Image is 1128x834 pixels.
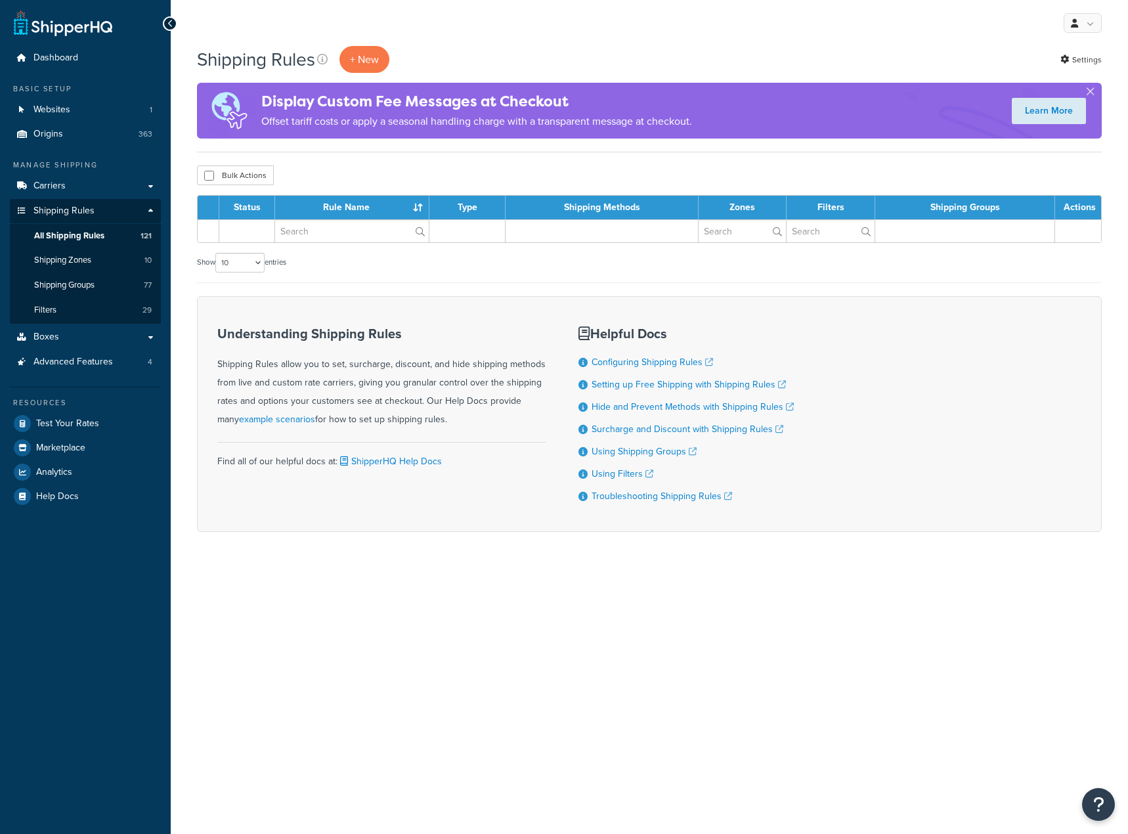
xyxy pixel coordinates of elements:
[592,378,786,391] a: Setting up Free Shipping with Shipping Rules
[197,165,274,185] button: Bulk Actions
[33,104,70,116] span: Websites
[10,298,161,322] a: Filters 29
[10,460,161,484] a: Analytics
[10,397,161,408] div: Resources
[875,196,1055,219] th: Shipping Groups
[1082,788,1115,821] button: Open Resource Center
[10,436,161,460] a: Marketplace
[219,196,275,219] th: Status
[150,104,152,116] span: 1
[10,122,161,146] li: Origins
[33,53,78,64] span: Dashboard
[239,412,315,426] a: example scenarios
[141,230,152,242] span: 121
[261,91,692,112] h4: Display Custom Fee Messages at Checkout
[36,443,85,454] span: Marketplace
[10,199,161,223] a: Shipping Rules
[10,273,161,297] li: Shipping Groups
[1060,51,1102,69] a: Settings
[10,412,161,435] a: Test Your Rates
[10,350,161,374] li: Advanced Features
[275,220,429,242] input: Search
[33,181,66,192] span: Carriers
[592,489,732,503] a: Troubleshooting Shipping Rules
[592,400,794,414] a: Hide and Prevent Methods with Shipping Rules
[33,129,63,140] span: Origins
[139,129,152,140] span: 363
[34,255,91,266] span: Shipping Zones
[10,298,161,322] li: Filters
[197,47,315,72] h1: Shipping Rules
[217,326,546,341] h3: Understanding Shipping Rules
[217,442,546,471] div: Find all of our helpful docs at:
[578,326,794,341] h3: Helpful Docs
[10,83,161,95] div: Basic Setup
[34,230,104,242] span: All Shipping Rules
[36,418,99,429] span: Test Your Rates
[10,350,161,374] a: Advanced Features 4
[10,273,161,297] a: Shipping Groups 77
[14,10,112,36] a: ShipperHQ Home
[1012,98,1086,124] a: Learn More
[10,46,161,70] a: Dashboard
[10,98,161,122] li: Websites
[699,196,787,219] th: Zones
[337,454,442,468] a: ShipperHQ Help Docs
[592,467,653,481] a: Using Filters
[10,248,161,273] a: Shipping Zones 10
[592,355,713,369] a: Configuring Shipping Rules
[1055,196,1101,219] th: Actions
[33,206,95,217] span: Shipping Rules
[215,253,265,273] select: Showentries
[10,98,161,122] a: Websites 1
[10,224,161,248] li: All Shipping Rules
[787,220,875,242] input: Search
[261,112,692,131] p: Offset tariff costs or apply a seasonal handling charge with a transparent message at checkout.
[144,255,152,266] span: 10
[33,357,113,368] span: Advanced Features
[34,280,95,291] span: Shipping Groups
[506,196,699,219] th: Shipping Methods
[787,196,875,219] th: Filters
[10,224,161,248] a: All Shipping Rules 121
[10,485,161,508] a: Help Docs
[144,280,152,291] span: 77
[36,467,72,478] span: Analytics
[339,46,389,73] p: + New
[148,357,152,368] span: 4
[10,325,161,349] a: Boxes
[33,332,59,343] span: Boxes
[10,199,161,324] li: Shipping Rules
[429,196,506,219] th: Type
[10,122,161,146] a: Origins 363
[592,445,697,458] a: Using Shipping Groups
[699,220,786,242] input: Search
[10,160,161,171] div: Manage Shipping
[592,422,783,436] a: Surcharge and Discount with Shipping Rules
[34,305,56,316] span: Filters
[10,248,161,273] li: Shipping Zones
[142,305,152,316] span: 29
[36,491,79,502] span: Help Docs
[217,326,546,429] div: Shipping Rules allow you to set, surcharge, discount, and hide shipping methods from live and cus...
[197,253,286,273] label: Show entries
[10,174,161,198] a: Carriers
[197,83,261,139] img: duties-banner-06bc72dcb5fe05cb3f9472aba00be2ae8eb53ab6f0d8bb03d382ba314ac3c341.png
[275,196,429,219] th: Rule Name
